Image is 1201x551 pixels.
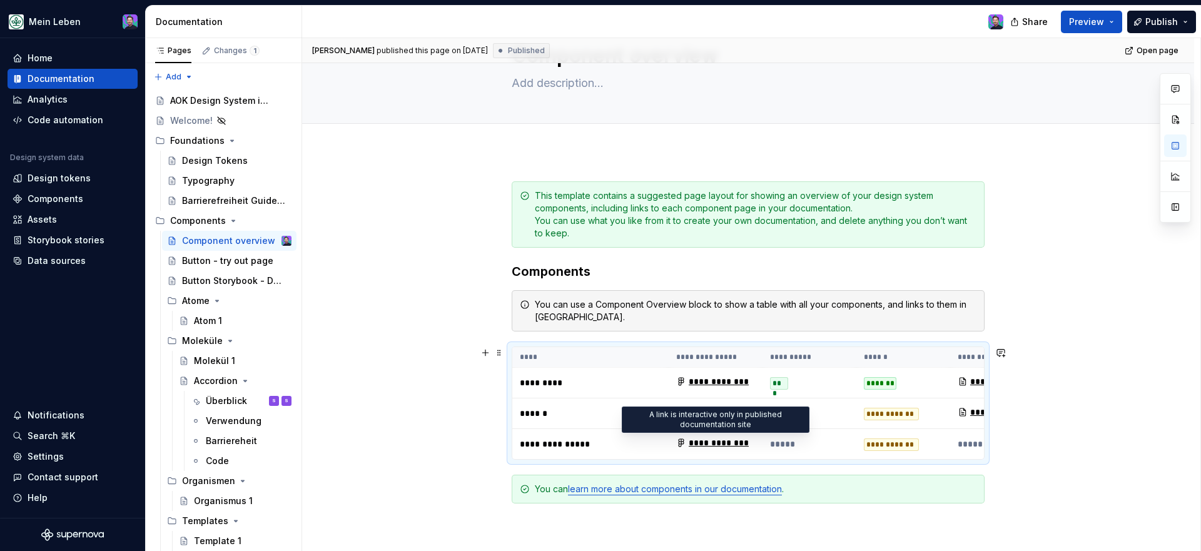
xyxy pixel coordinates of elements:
[150,211,296,231] div: Components
[194,315,222,327] div: Atom 1
[8,69,138,89] a: Documentation
[281,236,291,246] img: Samuel
[1137,46,1178,56] span: Open page
[28,172,91,185] div: Design tokens
[162,291,296,311] div: Atome
[182,255,273,267] div: Button - try out page
[28,471,98,483] div: Contact support
[150,131,296,151] div: Foundations
[9,14,24,29] img: df5db9ef-aba0-4771-bf51-9763b7497661.png
[194,375,238,387] div: Accordion
[622,407,809,433] div: A link is interactive only in published documentation site
[123,14,138,29] img: Samuel
[194,535,241,547] div: Template 1
[182,174,235,187] div: Typography
[285,395,288,407] div: S
[535,483,976,495] div: You can .
[8,426,138,446] button: Search ⌘K
[1145,16,1178,28] span: Publish
[10,153,84,163] div: Design system data
[155,46,191,56] div: Pages
[182,295,210,307] div: Atome
[174,491,296,511] a: Organismus 1
[512,263,985,280] h3: Components
[28,409,84,422] div: Notifications
[8,89,138,109] a: Analytics
[1061,11,1122,33] button: Preview
[8,405,138,425] button: Notifications
[28,255,86,267] div: Data sources
[150,91,296,111] a: AOK Design System in Arbeit
[186,431,296,451] a: Barriereheit
[186,411,296,431] a: Verwendung
[206,435,257,447] div: Barriereheit
[8,467,138,487] button: Contact support
[28,73,94,85] div: Documentation
[182,195,285,207] div: Barrierefreiheit Guidelines
[28,213,57,226] div: Assets
[186,451,296,471] a: Code
[28,114,103,126] div: Code automation
[214,46,260,56] div: Changes
[150,111,296,131] a: Welcome!
[182,235,275,247] div: Component overview
[150,68,197,86] button: Add
[182,515,228,527] div: Templates
[1121,42,1184,59] a: Open page
[182,335,223,347] div: Moleküle
[8,168,138,188] a: Design tokens
[28,193,83,205] div: Components
[162,271,296,291] a: Button Storybook - Durchstich!
[206,395,247,407] div: Überblick
[162,191,296,211] a: Barrierefreiheit Guidelines
[28,430,75,442] div: Search ⌘K
[162,331,296,351] div: Moleküle
[174,311,296,331] a: Atom 1
[162,471,296,491] div: Organismen
[162,151,296,171] a: Design Tokens
[312,46,375,56] span: [PERSON_NAME]
[8,189,138,209] a: Components
[174,351,296,371] a: Molekül 1
[8,230,138,250] a: Storybook stories
[206,415,261,427] div: Verwendung
[162,231,296,251] a: Component overviewSamuel
[28,234,104,246] div: Storybook stories
[162,171,296,191] a: Typography
[174,371,296,391] a: Accordion
[162,251,296,271] a: Button - try out page
[8,251,138,271] a: Data sources
[170,114,213,127] div: Welcome!
[174,531,296,551] a: Template 1
[29,16,81,28] div: Mein Leben
[1004,11,1056,33] button: Share
[182,275,285,287] div: Button Storybook - Durchstich!
[156,16,296,28] div: Documentation
[8,110,138,130] a: Code automation
[8,48,138,68] a: Home
[186,391,296,411] a: ÜberblickSS
[28,52,53,64] div: Home
[170,215,226,227] div: Components
[206,455,229,467] div: Code
[3,8,143,35] button: Mein LebenSamuel
[41,528,104,541] svg: Supernova Logo
[170,94,273,107] div: AOK Design System in Arbeit
[1022,16,1048,28] span: Share
[508,46,545,56] span: Published
[272,395,276,407] div: S
[1127,11,1196,33] button: Publish
[535,190,976,240] div: This template contains a suggested page layout for showing an overview of your design system comp...
[1069,16,1104,28] span: Preview
[194,495,253,507] div: Organismus 1
[182,475,235,487] div: Organismen
[377,46,488,56] div: published this page on [DATE]
[8,447,138,467] a: Settings
[250,46,260,56] span: 1
[194,355,235,367] div: Molekül 1
[170,134,225,147] div: Foundations
[28,93,68,106] div: Analytics
[535,298,976,323] div: You can use a Component Overview block to show a table with all your components, and links to the...
[8,210,138,230] a: Assets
